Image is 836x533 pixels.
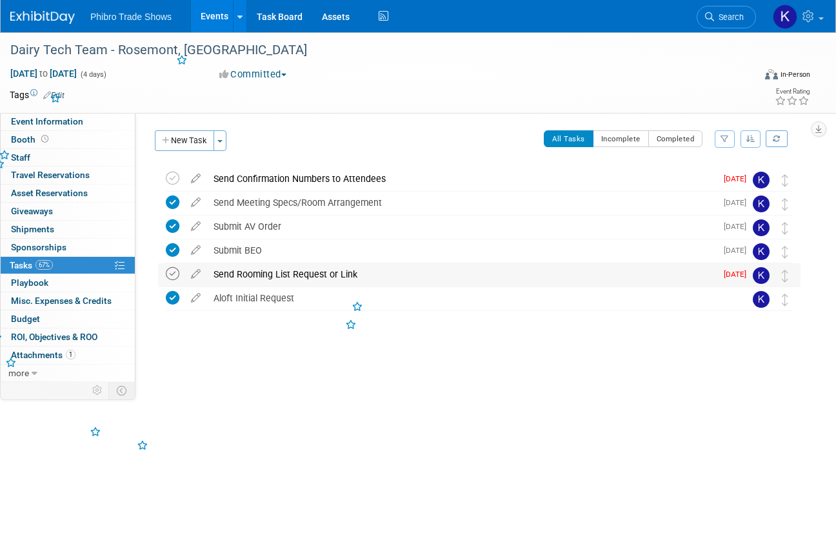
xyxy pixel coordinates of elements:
[753,243,770,260] img: Karol Ehmen
[773,5,797,29] img: Karol Ehmen
[184,221,207,232] a: edit
[207,239,716,261] div: Submit BEO
[109,382,135,399] td: Toggle Event Tabs
[11,296,112,306] span: Misc. Expenses & Credits
[11,206,53,216] span: Giveaways
[10,88,65,101] td: Tags
[207,168,716,190] div: Send Confirmation Numbers to Attendees
[782,198,788,210] i: Move task
[775,88,810,95] div: Event Rating
[11,242,66,252] span: Sponsorships
[1,347,135,364] a: Attachments1
[753,172,770,188] img: Karol Ehmen
[1,365,135,382] a: more
[724,222,753,231] span: [DATE]
[724,270,753,279] span: [DATE]
[8,368,29,378] span: more
[207,287,727,309] div: Aloft Initial Request
[11,134,51,145] span: Booth
[79,70,106,79] span: (4 days)
[43,91,65,100] a: Edit
[39,134,51,144] span: Booth not reserved yet
[697,6,756,28] a: Search
[765,69,778,79] img: Format-Inperson.png
[753,196,770,212] img: Karol Ehmen
[10,260,53,270] span: Tasks
[37,68,50,79] span: to
[782,294,788,306] i: Move task
[155,130,214,151] button: New Task
[184,245,207,256] a: edit
[648,130,703,147] button: Completed
[184,292,207,304] a: edit
[35,260,53,270] span: 67%
[782,222,788,234] i: Move task
[1,310,135,328] a: Budget
[693,67,810,86] div: Event Format
[11,314,40,324] span: Budget
[766,130,788,147] a: Refresh
[724,174,753,183] span: [DATE]
[544,130,593,147] button: All Tasks
[1,274,135,292] a: Playbook
[593,130,649,147] button: Incomplete
[782,246,788,258] i: Move task
[1,328,135,346] a: ROI, Objectives & ROO
[753,219,770,236] img: Karol Ehmen
[1,131,135,148] a: Booth
[1,292,135,310] a: Misc. Expenses & Credits
[184,173,207,185] a: edit
[1,257,135,274] a: Tasks67%
[11,152,30,163] span: Staff
[1,239,135,256] a: Sponsorships
[714,12,744,22] span: Search
[184,197,207,208] a: edit
[782,174,788,186] i: Move task
[11,277,48,288] span: Playbook
[86,382,109,399] td: Personalize Event Tab Strip
[10,68,77,79] span: [DATE] [DATE]
[11,170,90,180] span: Travel Reservations
[207,263,716,285] div: Send Rooming List Request or Link
[782,270,788,282] i: Move task
[66,350,75,359] span: 1
[10,11,75,24] img: ExhibitDay
[215,68,292,81] button: Committed
[753,267,770,284] img: Karol Ehmen
[6,39,742,62] div: Dairy Tech Team - Rosemont, [GEOGRAPHIC_DATA]
[184,268,207,280] a: edit
[11,332,97,342] span: ROI, Objectives & ROO
[11,188,88,198] span: Asset Reservations
[207,216,716,237] div: Submit AV Order
[11,224,54,234] span: Shipments
[11,116,83,126] span: Event Information
[1,185,135,202] a: Asset Reservations
[1,149,135,166] a: Staff
[780,70,810,79] div: In-Person
[11,350,75,360] span: Attachments
[1,221,135,238] a: Shipments
[724,198,753,207] span: [DATE]
[1,113,135,130] a: Event Information
[724,246,753,255] span: [DATE]
[753,291,770,308] img: Karol Ehmen
[90,12,172,22] span: Phibro Trade Shows
[1,203,135,220] a: Giveaways
[1,166,135,184] a: Travel Reservations
[207,192,716,214] div: Send Meeting Specs/Room Arrangement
